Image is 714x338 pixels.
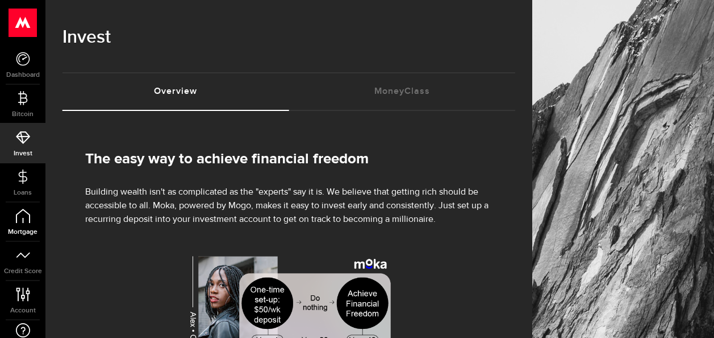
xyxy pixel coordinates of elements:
p: Building wealth isn't as complicated as the "experts" say it is. We believe that getting rich sho... [85,186,492,226]
button: Open LiveChat chat widget [9,5,43,39]
a: MoneyClass [289,73,516,110]
ul: Tabs Navigation [62,72,515,111]
h2: The easy way to achieve financial freedom [85,151,492,168]
a: Overview [62,73,289,110]
h1: Invest [62,23,515,52]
